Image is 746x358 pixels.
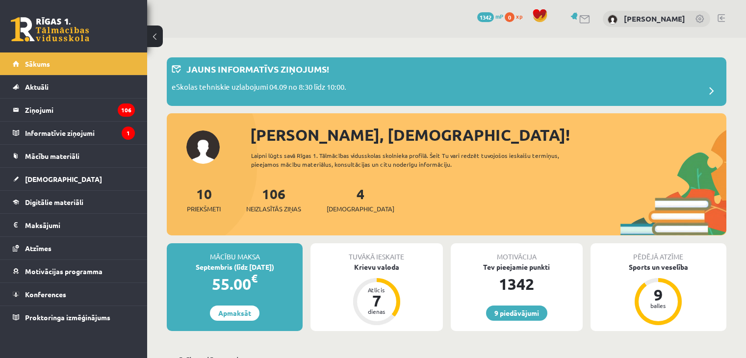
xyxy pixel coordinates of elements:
[362,287,391,293] div: Atlicis
[477,12,503,20] a: 1342 mP
[477,12,494,22] span: 1342
[25,152,79,160] span: Mācību materiāli
[310,243,442,262] div: Tuvākā ieskaite
[327,204,394,214] span: [DEMOGRAPHIC_DATA]
[505,12,514,22] span: 0
[25,59,50,68] span: Sākums
[13,283,135,306] a: Konferences
[451,262,583,272] div: Tev pieejamie punkti
[13,76,135,98] a: Aktuāli
[250,123,726,147] div: [PERSON_NAME], [DEMOGRAPHIC_DATA]!
[591,243,726,262] div: Pēdējā atzīme
[591,262,726,327] a: Sports un veselība 9 balles
[13,306,135,329] a: Proktoringa izmēģinājums
[25,175,102,183] span: [DEMOGRAPHIC_DATA]
[505,12,527,20] a: 0 xp
[13,122,135,144] a: Informatīvie ziņojumi1
[451,272,583,296] div: 1342
[251,271,257,285] span: €
[608,15,617,25] img: Kristiāna Keiša
[13,145,135,167] a: Mācību materiāli
[11,17,89,42] a: Rīgas 1. Tālmācības vidusskola
[25,198,83,206] span: Digitālie materiāli
[25,244,51,253] span: Atzīmes
[122,127,135,140] i: 1
[310,262,442,272] div: Krievu valoda
[118,103,135,117] i: 106
[13,99,135,121] a: Ziņojumi106
[167,272,303,296] div: 55.00
[25,290,66,299] span: Konferences
[486,306,547,321] a: 9 piedāvājumi
[643,303,673,308] div: balles
[362,308,391,314] div: dienas
[13,214,135,236] a: Maksājumi
[310,262,442,327] a: Krievu valoda Atlicis 7 dienas
[167,243,303,262] div: Mācību maksa
[246,204,301,214] span: Neizlasītās ziņas
[495,12,503,20] span: mP
[591,262,726,272] div: Sports un veselība
[13,191,135,213] a: Digitālie materiāli
[643,287,673,303] div: 9
[13,237,135,259] a: Atzīmes
[13,168,135,190] a: [DEMOGRAPHIC_DATA]
[25,82,49,91] span: Aktuāli
[327,185,394,214] a: 4[DEMOGRAPHIC_DATA]
[516,12,522,20] span: xp
[187,185,221,214] a: 10Priekšmeti
[167,262,303,272] div: Septembris (līdz [DATE])
[25,214,135,236] legend: Maksājumi
[13,260,135,282] a: Motivācijas programma
[172,62,721,101] a: Jauns informatīvs ziņojums! eSkolas tehniskie uzlabojumi 04.09 no 8:30 līdz 10:00.
[25,267,103,276] span: Motivācijas programma
[451,243,583,262] div: Motivācija
[186,62,329,76] p: Jauns informatīvs ziņojums!
[25,122,135,144] legend: Informatīvie ziņojumi
[246,185,301,214] a: 106Neizlasītās ziņas
[25,313,110,322] span: Proktoringa izmēģinājums
[25,99,135,121] legend: Ziņojumi
[187,204,221,214] span: Priekšmeti
[172,81,346,95] p: eSkolas tehniskie uzlabojumi 04.09 no 8:30 līdz 10:00.
[624,14,685,24] a: [PERSON_NAME]
[251,151,587,169] div: Laipni lūgts savā Rīgas 1. Tālmācības vidusskolas skolnieka profilā. Šeit Tu vari redzēt tuvojošo...
[13,52,135,75] a: Sākums
[210,306,259,321] a: Apmaksāt
[362,293,391,308] div: 7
